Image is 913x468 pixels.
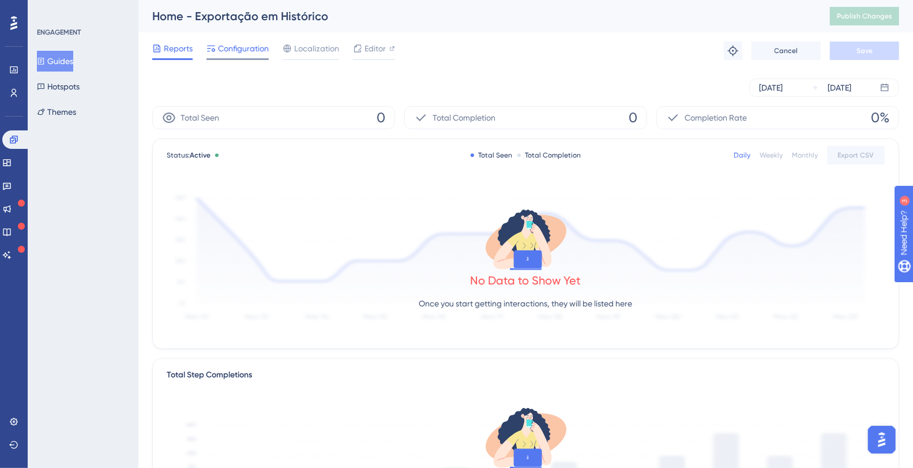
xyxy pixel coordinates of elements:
div: [DATE] [759,81,783,95]
span: Reports [164,42,193,55]
button: Export CSV [827,146,885,164]
span: Export CSV [838,151,874,160]
span: Publish Changes [837,12,892,21]
span: 0% [871,108,889,127]
span: 0 [377,108,385,127]
div: Total Step Completions [167,368,252,382]
span: Completion Rate [685,111,747,125]
span: Editor [365,42,386,55]
span: 0 [629,108,637,127]
button: Guides [37,51,73,72]
div: ENGAGEMENT [37,28,81,37]
div: [DATE] [828,81,851,95]
div: Total Completion [517,151,581,160]
span: Total Completion [433,111,495,125]
iframe: UserGuiding AI Assistant Launcher [865,422,899,457]
span: Total Seen [181,111,219,125]
div: No Data to Show Yet [471,272,581,289]
button: Themes [37,102,76,122]
div: Monthly [792,151,818,160]
div: Home - Exportação em Histórico [152,8,801,24]
div: 3 [80,6,84,15]
span: Active [190,151,211,159]
button: Hotspots [37,76,80,97]
button: Publish Changes [830,7,899,25]
p: Once you start getting interactions, they will be listed here [419,297,633,310]
span: Need Help? [27,3,72,17]
span: Localization [294,42,339,55]
span: Configuration [218,42,269,55]
div: Daily [734,151,750,160]
span: Cancel [775,46,798,55]
button: Save [830,42,899,60]
span: Save [856,46,873,55]
button: Cancel [752,42,821,60]
div: Weekly [760,151,783,160]
div: Total Seen [471,151,513,160]
span: Status: [167,151,211,160]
